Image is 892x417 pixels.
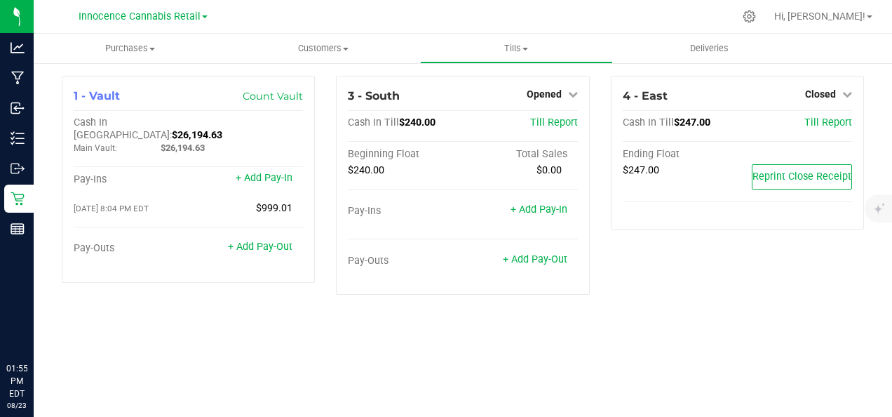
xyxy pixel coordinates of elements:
[243,90,303,102] a: Count Vault
[348,89,400,102] span: 3 - South
[674,117,710,128] span: $247.00
[536,164,562,176] span: $0.00
[530,117,578,128] a: Till Report
[227,42,419,55] span: Customers
[503,253,567,265] a: + Add Pay-Out
[14,305,56,347] iframe: Resource center
[511,204,567,216] a: + Add Pay-In
[172,129,222,141] span: $26,194.63
[774,11,865,22] span: Hi, [PERSON_NAME]!
[420,34,613,63] a: Tills
[348,148,463,161] div: Beginning Float
[11,101,25,115] inline-svg: Inbound
[527,88,562,100] span: Opened
[74,143,117,153] span: Main Vault:
[228,241,292,253] a: + Add Pay-Out
[79,11,201,22] span: Innocence Cannabis Retail
[348,117,399,128] span: Cash In Till
[613,34,806,63] a: Deliveries
[805,88,836,100] span: Closed
[11,41,25,55] inline-svg: Analytics
[623,89,668,102] span: 4 - East
[752,171,851,183] span: Reprint Close Receipt
[236,172,292,184] a: + Add Pay-In
[74,89,120,102] span: 1 - Vault
[11,161,25,176] inline-svg: Outbound
[421,42,612,55] span: Tills
[463,148,578,161] div: Total Sales
[671,42,748,55] span: Deliveries
[804,117,852,128] a: Till Report
[623,148,738,161] div: Ending Float
[11,222,25,236] inline-svg: Reports
[74,117,172,141] span: Cash In [GEOGRAPHIC_DATA]:
[399,117,435,128] span: $240.00
[256,202,292,214] span: $999.01
[34,42,227,55] span: Purchases
[74,173,189,186] div: Pay-Ins
[11,131,25,145] inline-svg: Inventory
[623,164,659,176] span: $247.00
[752,164,852,190] button: Reprint Close Receipt
[74,204,149,213] span: [DATE] 8:04 PM EDT
[348,255,463,267] div: Pay-Outs
[11,192,25,206] inline-svg: Retail
[623,117,674,128] span: Cash In Till
[11,71,25,85] inline-svg: Manufacturing
[741,10,758,23] div: Manage settings
[74,242,189,255] div: Pay-Outs
[161,143,205,153] span: $26,194.63
[227,34,419,63] a: Customers
[6,400,27,411] p: 08/23
[348,205,463,218] div: Pay-Ins
[6,362,27,400] p: 01:55 PM EDT
[348,164,384,176] span: $240.00
[34,34,227,63] a: Purchases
